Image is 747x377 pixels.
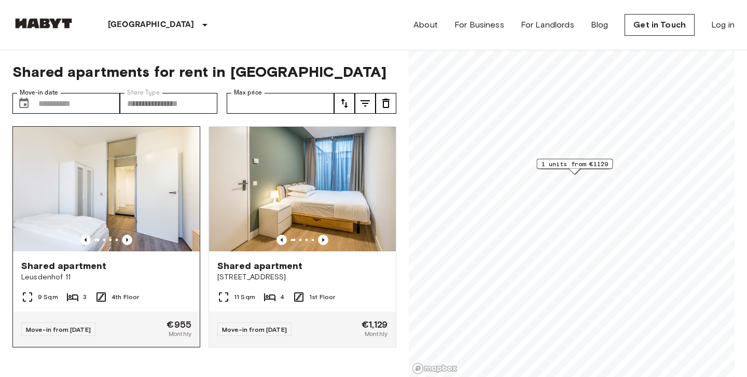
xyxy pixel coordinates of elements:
[217,260,302,272] span: Shared apartment
[20,88,58,97] label: Move-in date
[542,159,608,169] span: 1 units from €1129
[362,320,388,329] span: €1,129
[127,88,160,97] label: Share Type
[12,126,200,347] a: Marketing picture of unit NL-05-015-02MPrevious imagePrevious imageShared apartmentLeusdenhof 119...
[280,292,284,302] span: 4
[13,127,200,251] img: Marketing picture of unit NL-05-015-02M
[537,159,613,175] div: Map marker
[12,18,75,29] img: Habyt
[21,260,106,272] span: Shared apartment
[217,272,388,282] span: [STREET_ADDRESS]
[538,159,611,175] div: Map marker
[591,19,608,31] a: Blog
[711,19,735,31] a: Log in
[112,292,139,302] span: 4th Floor
[12,63,396,80] span: Shared apartments for rent in [GEOGRAPHIC_DATA]
[521,19,574,31] a: For Landlords
[413,19,438,31] a: About
[209,126,396,347] a: Marketing picture of unit NL-05-68-009-02QPrevious imagePrevious imageShared apartment[STREET_ADD...
[169,329,191,339] span: Monthly
[80,235,91,245] button: Previous image
[625,14,695,36] a: Get in Touch
[26,326,91,333] span: Move-in from [DATE]
[234,292,255,302] span: 11 Sqm
[167,320,191,329] span: €955
[21,272,191,282] span: Leusdenhof 11
[222,326,287,333] span: Move-in from [DATE]
[412,362,458,374] a: Mapbox logo
[309,292,335,302] span: 1st Floor
[83,292,87,302] span: 3
[276,235,287,245] button: Previous image
[454,19,504,31] a: For Business
[365,329,388,339] span: Monthly
[122,235,132,245] button: Previous image
[209,127,396,251] img: Marketing picture of unit NL-05-68-009-02Q
[334,93,355,114] button: tune
[13,93,34,114] button: Choose date
[234,88,262,97] label: Max price
[108,19,195,31] p: [GEOGRAPHIC_DATA]
[355,93,376,114] button: tune
[318,235,328,245] button: Previous image
[38,292,58,302] span: 9 Sqm
[376,93,396,114] button: tune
